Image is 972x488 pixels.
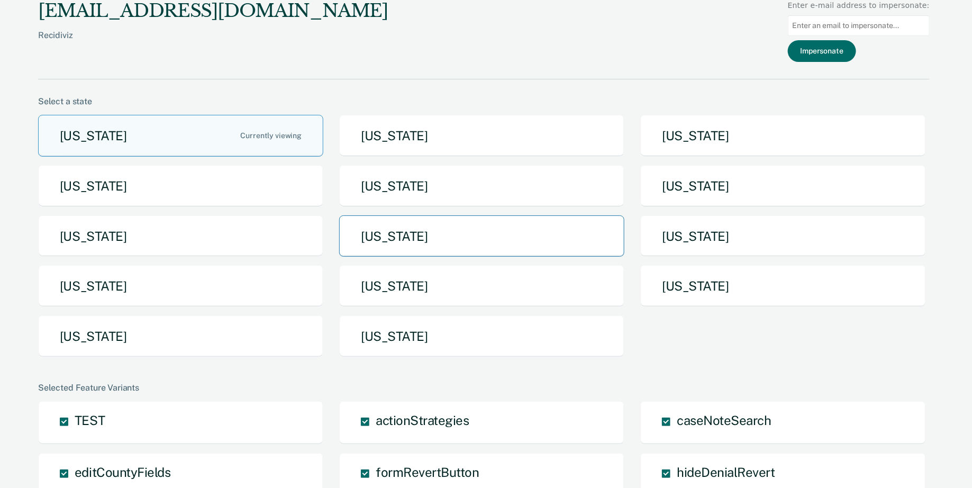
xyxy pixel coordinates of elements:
button: [US_STATE] [640,115,925,157]
span: caseNoteSearch [677,413,771,428]
span: hideDenialRevert [677,465,775,480]
button: [US_STATE] [640,165,925,207]
button: [US_STATE] [339,265,624,307]
input: Enter an email to impersonate... [788,15,930,36]
span: actionStrategies [376,413,469,428]
div: Recidiviz [38,30,388,57]
button: [US_STATE] [38,165,323,207]
div: Selected Feature Variants [38,383,930,393]
button: [US_STATE] [339,215,624,257]
button: [US_STATE] [640,265,925,307]
span: editCountyFields [75,465,170,480]
button: Impersonate [788,40,856,62]
span: TEST [75,413,105,428]
button: [US_STATE] [339,115,624,157]
div: Select a state [38,96,930,106]
button: [US_STATE] [339,315,624,357]
span: formRevertButton [376,465,479,480]
button: [US_STATE] [38,215,323,257]
button: [US_STATE] [38,265,323,307]
button: [US_STATE] [38,315,323,357]
button: [US_STATE] [38,115,323,157]
button: [US_STATE] [640,215,925,257]
button: [US_STATE] [339,165,624,207]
